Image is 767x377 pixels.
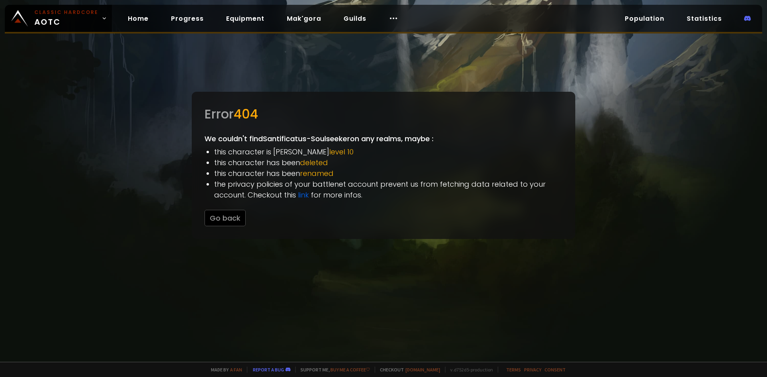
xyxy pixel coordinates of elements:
[253,367,284,373] a: Report a bug
[375,367,440,373] span: Checkout
[214,168,562,179] li: this character has been
[298,190,309,200] a: link
[506,367,521,373] a: Terms
[234,105,258,123] span: 404
[445,367,493,373] span: v. d752d5 - production
[618,10,671,27] a: Population
[121,10,155,27] a: Home
[280,10,328,27] a: Mak'gora
[5,5,112,32] a: Classic HardcoreAOTC
[329,147,354,157] span: level 10
[206,367,242,373] span: Made by
[192,92,575,239] div: We couldn't find Santificatus-Soulseeker on any realms, maybe :
[165,10,210,27] a: Progress
[220,10,271,27] a: Equipment
[205,105,562,124] div: Error
[295,367,370,373] span: Support me,
[680,10,728,27] a: Statistics
[300,158,328,168] span: deleted
[34,9,98,16] small: Classic Hardcore
[524,367,541,373] a: Privacy
[300,168,334,178] span: renamed
[214,157,562,168] li: this character has been
[205,213,246,223] a: Go back
[330,367,370,373] a: Buy me a coffee
[34,9,98,28] span: AOTC
[544,367,566,373] a: Consent
[214,179,562,200] li: the privacy policies of your battlenet account prevent us from fetching data related to your acco...
[405,367,440,373] a: [DOMAIN_NAME]
[214,146,562,157] li: this character is [PERSON_NAME]
[230,367,242,373] a: a fan
[337,10,373,27] a: Guilds
[205,210,246,226] button: Go back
